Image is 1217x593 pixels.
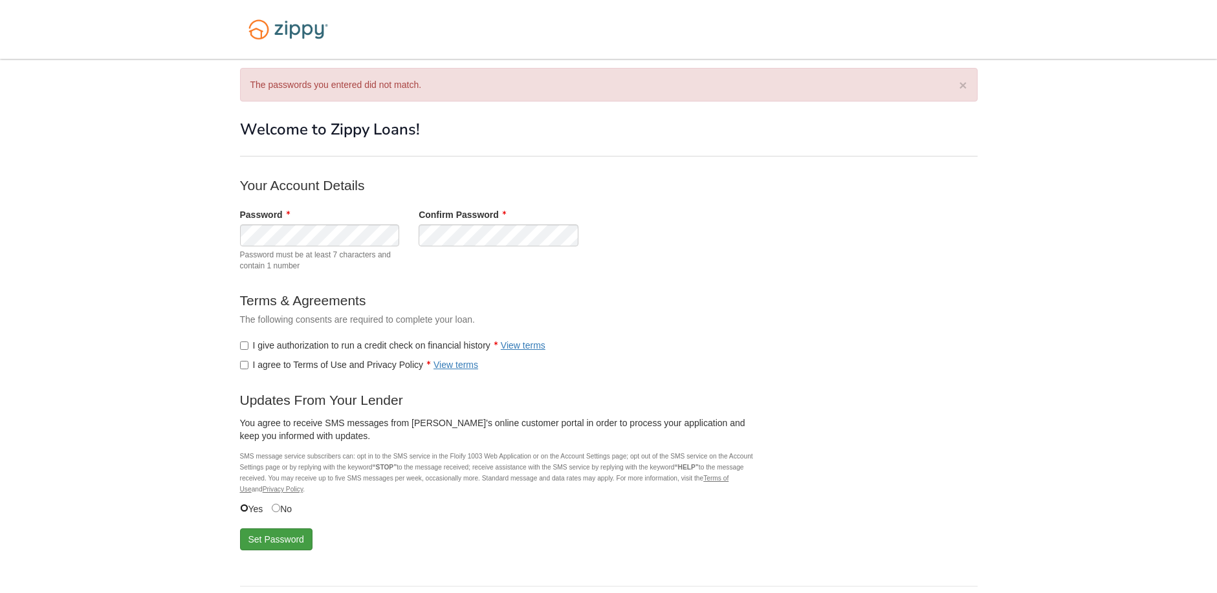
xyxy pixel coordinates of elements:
[419,208,506,221] label: Confirm Password
[240,504,248,512] input: Yes
[240,528,312,550] button: Set Password
[240,339,545,352] label: I give authorization to run a credit check on financial history
[240,208,290,221] label: Password
[240,358,479,371] label: I agree to Terms of Use and Privacy Policy
[240,416,758,447] div: You agree to receive SMS messages from [PERSON_NAME]'s online customer portal in order to process...
[240,13,336,46] img: Logo
[419,224,578,246] input: Verify Password
[240,176,758,195] p: Your Account Details
[240,313,758,326] p: The following consents are required to complete your loan.
[240,68,978,102] div: The passwords you entered did not match.
[240,453,753,493] small: SMS message service subscribers can: opt in to the SMS service in the Floify 1003 Web Application...
[240,501,263,515] label: Yes
[240,250,400,272] span: Password must be at least 7 characters and contain 1 number
[240,391,758,409] p: Updates From Your Lender
[373,464,397,471] b: “STOP”
[674,464,698,471] b: “HELP”
[240,361,248,369] input: I agree to Terms of Use and Privacy PolicyView terms
[272,501,292,515] label: No
[501,340,545,350] a: View terms
[240,341,248,350] input: I give authorization to run a credit check on financial historyView terms
[272,504,280,512] input: No
[263,486,303,493] a: Privacy Policy
[240,121,978,138] h1: Welcome to Zippy Loans!
[240,291,758,310] p: Terms & Agreements
[433,360,478,370] a: View terms
[959,78,967,92] button: ×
